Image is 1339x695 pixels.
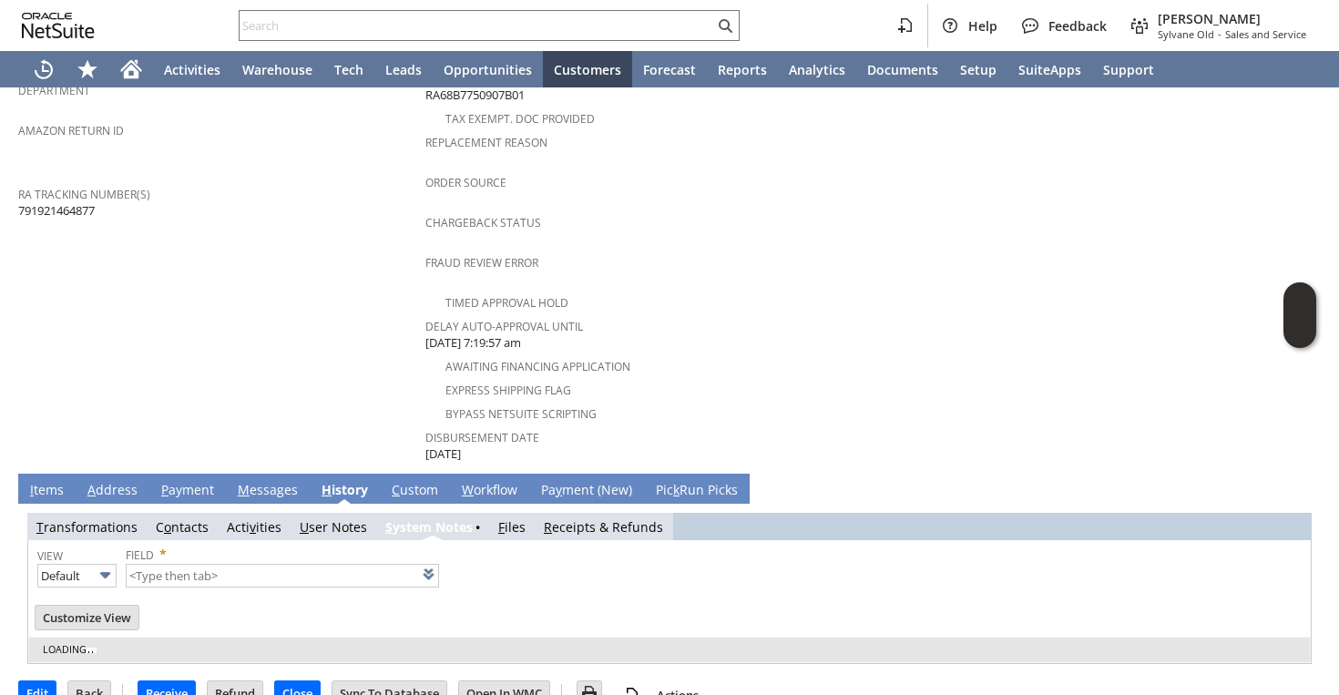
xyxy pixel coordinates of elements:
[385,518,473,536] a: System Notes
[250,518,256,536] span: v
[1283,316,1316,349] span: Oracle Guided Learning Widget. To move around, please hold and drag
[36,518,138,536] a: Transformations
[36,606,138,629] input: Customize View
[1018,61,1081,78] span: SuiteApps
[651,481,742,501] a: PickRun Picks
[425,319,583,334] a: Delay Auto-Approval Until
[26,481,68,501] a: Items
[425,255,538,271] a: Fraud Review Error
[33,58,55,80] svg: Recent Records
[1218,27,1221,41] span: -
[1048,17,1107,35] span: Feedback
[425,87,525,104] span: RA68B7750907B01
[433,51,543,87] a: Opportunities
[544,518,552,536] span: R
[778,51,856,87] a: Analytics
[425,445,461,463] span: [DATE]
[18,83,90,98] a: Department
[425,334,521,352] span: [DATE] 7:19:57 am
[126,564,439,588] input: <Type then tab>
[425,215,541,230] a: Chargeback Status
[87,481,96,498] span: A
[153,51,231,87] a: Activities
[387,481,443,501] a: Custom
[543,51,632,87] a: Customers
[83,481,142,501] a: Address
[385,518,393,536] span: S
[968,17,997,35] span: Help
[300,518,367,536] a: User Notes
[632,51,707,87] a: Forecast
[30,481,34,498] span: I
[960,61,997,78] span: Setup
[425,175,506,190] a: Order Source
[37,548,63,564] a: View
[789,61,845,78] span: Analytics
[385,61,422,78] span: Leads
[537,481,637,501] a: Payment (New)
[867,61,938,78] span: Documents
[949,51,1007,87] a: Setup
[22,51,66,87] a: Recent Records
[323,51,374,87] a: Tech
[238,481,250,498] span: M
[374,51,433,87] a: Leads
[29,638,1310,662] td: Loading
[392,481,400,498] span: C
[37,564,117,588] input: Default
[445,383,571,398] a: Express Shipping Flag
[242,61,312,78] span: Warehouse
[445,111,595,127] a: Tax Exempt. Doc Provided
[164,61,220,78] span: Activities
[233,481,302,501] a: Messages
[643,61,696,78] span: Forecast
[444,61,532,78] span: Opportunities
[77,58,98,80] svg: Shortcuts
[18,123,124,138] a: Amazon Return ID
[714,15,736,36] svg: Search
[856,51,949,87] a: Documents
[161,481,169,498] span: P
[1158,27,1214,41] span: Sylvane Old
[554,61,621,78] span: Customers
[156,518,209,536] a: Contacts
[231,51,323,87] a: Warehouse
[544,518,663,536] a: Receipts & Refunds
[18,187,150,202] a: RA Tracking Number(s)
[445,406,597,422] a: Bypass NetSuite Scripting
[300,518,309,536] span: U
[322,481,332,498] span: H
[1158,10,1306,27] span: [PERSON_NAME]
[707,51,778,87] a: Reports
[157,481,219,501] a: Payment
[22,13,95,38] svg: logo
[1225,27,1306,41] span: Sales and Service
[425,135,547,150] a: Replacement reason
[498,518,526,536] a: Files
[1103,61,1154,78] span: Support
[95,565,116,586] img: More Options
[1283,282,1316,348] iframe: Click here to launch Oracle Guided Learning Help Panel
[334,61,363,78] span: Tech
[1007,51,1092,87] a: SuiteApps
[1288,477,1310,499] a: Unrolled view on
[227,518,281,536] a: Activities
[317,481,373,501] a: History
[240,15,714,36] input: Search
[1092,51,1165,87] a: Support
[18,202,95,220] span: 791921464877
[556,481,562,498] span: y
[457,481,522,501] a: Workflow
[445,359,630,374] a: Awaiting Financing Application
[718,61,767,78] span: Reports
[673,481,680,498] span: k
[164,518,171,536] span: o
[462,481,474,498] span: W
[425,430,539,445] a: Disbursement Date
[126,547,154,563] a: Field
[498,518,505,536] span: F
[66,51,109,87] div: Shortcuts
[120,58,142,80] svg: Home
[36,518,44,536] span: T
[109,51,153,87] a: Home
